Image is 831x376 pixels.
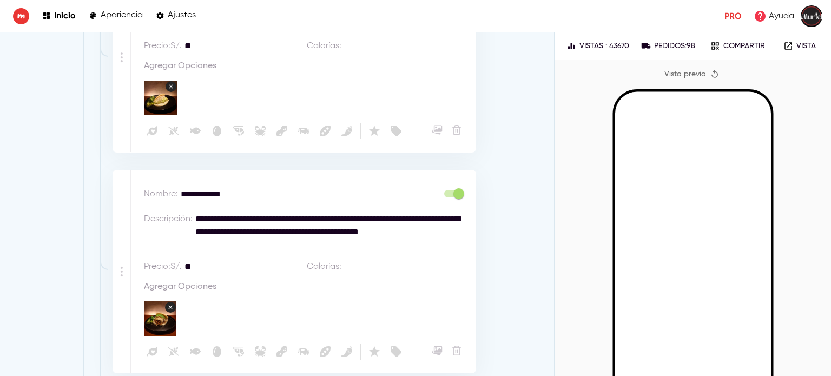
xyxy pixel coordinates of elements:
span: Agregar Opciones [144,282,216,292]
span: Agregar Opciones [144,61,216,71]
img: Category Item Image [144,81,177,115]
button: Subir Imagen del Menú [430,344,444,358]
a: Inicio [42,9,76,23]
button: Subir Imagen del Menú [430,123,444,137]
svg: En Venta [390,124,403,137]
img: Category Item Image [144,301,176,336]
p: Calorías : [307,260,341,273]
p: Apariencia [101,10,143,21]
p: Precio : S/. [144,39,182,52]
button: Vistas : 43670 [562,38,634,54]
p: Vistas : 43670 [579,42,629,51]
a: Vista [776,38,823,54]
a: Ayuda [750,6,797,26]
button: Pedidos:98 [637,38,700,54]
button: Compartir [703,38,773,54]
p: Inicio [54,10,76,21]
p: Vista [796,42,816,51]
p: Ayuda [769,10,794,23]
p: Nombre : [144,188,178,201]
p: Pro [724,10,742,23]
a: Apariencia [89,9,143,23]
img: images%2FSzwwe9POcdTda6uTlQkq0k3IJB12%2Fuser.png [801,5,822,27]
p: Descripción : [144,213,193,226]
p: Pedidos : 98 [654,42,695,51]
a: Ajustes [156,9,196,23]
p: Precio : S/. [144,260,182,273]
p: Compartir [723,42,765,51]
p: Ajustes [168,10,196,21]
p: Calorías : [307,39,341,52]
